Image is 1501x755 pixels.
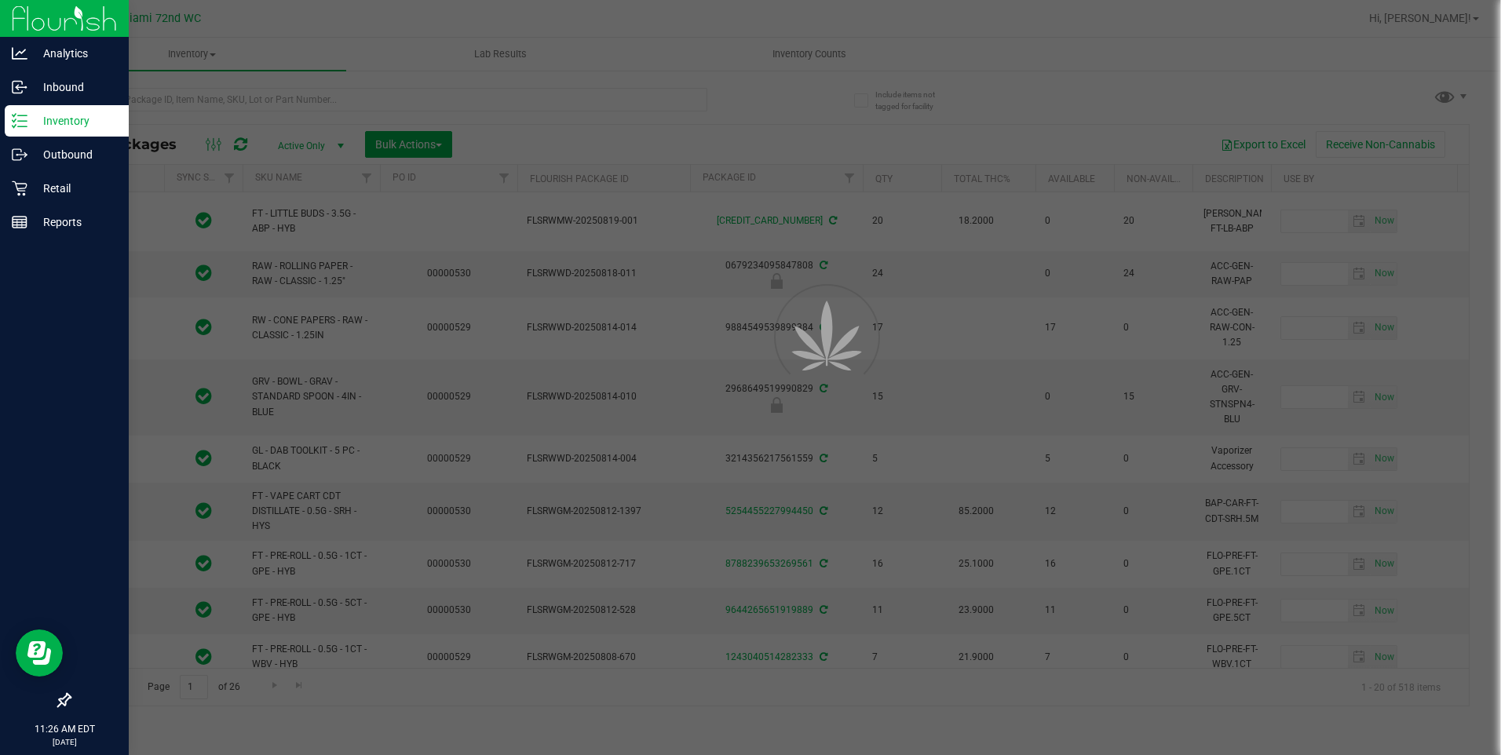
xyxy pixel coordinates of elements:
[12,46,27,61] inline-svg: Analytics
[27,179,122,198] p: Retail
[27,111,122,130] p: Inventory
[12,214,27,230] inline-svg: Reports
[7,722,122,736] p: 11:26 AM EDT
[12,113,27,129] inline-svg: Inventory
[16,629,63,677] iframe: Resource center
[12,79,27,95] inline-svg: Inbound
[12,181,27,196] inline-svg: Retail
[7,736,122,748] p: [DATE]
[27,78,122,97] p: Inbound
[27,145,122,164] p: Outbound
[27,44,122,63] p: Analytics
[27,213,122,232] p: Reports
[12,147,27,162] inline-svg: Outbound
